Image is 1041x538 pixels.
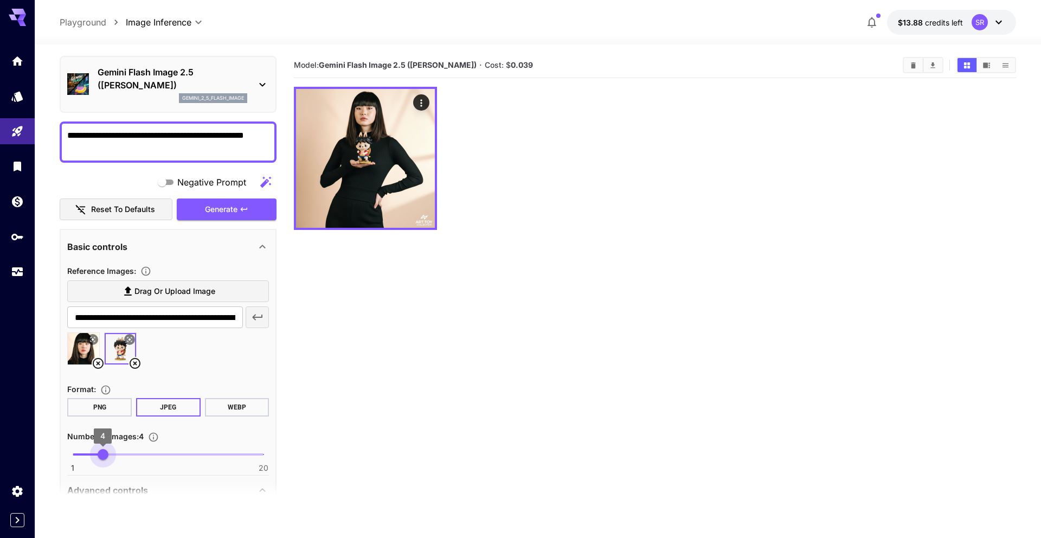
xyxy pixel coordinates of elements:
div: Actions [413,94,429,111]
label: Drag or upload image [67,280,269,303]
div: SR [972,14,988,30]
button: Download All [923,58,942,72]
span: Generate [205,203,237,216]
span: Negative Prompt [177,176,246,189]
span: Reference Images : [67,266,136,276]
div: Library [11,159,24,173]
span: Model: [294,60,477,69]
div: Gemini Flash Image 2.5 ([PERSON_NAME])gemini_2_5_flash_image [67,61,269,107]
div: Models [11,89,24,103]
button: Reset to defaults [60,198,172,221]
div: Basic controls [67,234,269,260]
div: Playground [11,125,24,138]
img: 2Q== [296,89,435,228]
div: Clear AllDownload All [903,57,943,73]
button: WEBP [205,398,269,417]
b: 0.039 [511,60,533,69]
p: Gemini Flash Image 2.5 ([PERSON_NAME]) [98,66,247,92]
span: Drag or upload image [134,285,215,298]
button: Choose the file format for the output image. [96,385,115,395]
b: Gemini Flash Image 2.5 ([PERSON_NAME]) [319,60,477,69]
div: Home [11,54,24,68]
span: credits left [925,18,963,27]
div: $13.87548 [898,17,963,28]
button: Show media in video view [977,58,996,72]
button: Specify how many images to generate in a single request. Each image generation will be charged se... [144,432,163,443]
span: 4 [100,431,105,440]
div: Wallet [11,195,24,208]
button: JPEG [136,398,201,417]
span: $13.88 [898,18,925,27]
div: Advanced controls [67,477,269,503]
span: Number of images : 4 [67,432,144,441]
span: Cost: $ [485,60,533,69]
div: Settings [11,484,24,498]
button: Expand sidebar [10,513,24,527]
button: Clear All [904,58,923,72]
button: Upload a reference image to guide the result. This is needed for Image-to-Image or Inpainting. Su... [136,266,156,277]
span: 1 [71,463,74,473]
div: Show media in grid viewShow media in video viewShow media in list view [956,57,1016,73]
nav: breadcrumb [60,16,126,29]
p: gemini_2_5_flash_image [182,94,244,102]
button: Show media in list view [996,58,1015,72]
span: 20 [259,463,268,473]
button: Generate [177,198,277,221]
span: Image Inference [126,16,191,29]
div: API Keys [11,230,24,244]
p: · [479,59,482,72]
a: Playground [60,16,106,29]
span: Format : [67,385,96,394]
button: PNG [67,398,132,417]
button: $13.87548SR [887,10,1016,35]
button: Show media in grid view [958,58,976,72]
p: Basic controls [67,240,127,253]
div: Usage [11,265,24,279]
